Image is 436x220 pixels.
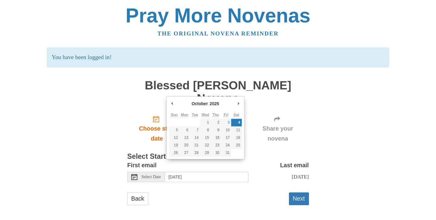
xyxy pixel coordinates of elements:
[209,99,220,108] div: 2025
[200,119,210,126] button: 1
[157,30,279,37] a: The original novena reminder
[127,111,187,147] a: Choose start date
[179,149,190,157] button: 27
[211,142,221,149] button: 23
[127,160,157,170] label: First email
[190,126,200,134] button: 7
[221,119,231,126] button: 3
[200,142,210,149] button: 22
[127,153,309,161] h3: Select Start Date
[127,79,309,105] h1: Blessed [PERSON_NAME] Novena
[200,126,210,134] button: 8
[221,126,231,134] button: 10
[231,126,241,134] button: 11
[231,134,241,142] button: 18
[212,113,219,117] abbr: Thursday
[280,160,309,170] label: Last email
[179,126,190,134] button: 6
[234,113,239,117] abbr: Saturday
[169,126,179,134] button: 5
[231,142,241,149] button: 25
[247,111,309,147] div: Click "Next" to confirm your start date first.
[126,4,310,27] a: Pray More Novenas
[142,175,161,179] span: Select Date
[165,172,248,182] input: Use the arrow keys to pick a date
[202,113,209,117] abbr: Wednesday
[200,149,210,157] button: 29
[221,149,231,157] button: 31
[253,124,303,144] span: Share your novena
[171,113,178,117] abbr: Sunday
[190,149,200,157] button: 28
[200,134,210,142] button: 15
[127,192,148,205] a: Back
[169,142,179,149] button: 19
[211,134,221,142] button: 16
[221,134,231,142] button: 17
[179,134,190,142] button: 13
[47,48,389,67] p: You have been logged in!
[221,142,231,149] button: 24
[211,149,221,157] button: 30
[179,142,190,149] button: 20
[133,124,181,144] span: Choose start date
[190,134,200,142] button: 14
[231,119,241,126] button: 4
[190,142,200,149] button: 21
[289,192,309,205] button: Next
[211,126,221,134] button: 9
[292,174,309,180] span: [DATE]
[169,134,179,142] button: 12
[224,113,228,117] abbr: Friday
[236,99,242,108] button: Next Month
[169,149,179,157] button: 26
[169,99,175,108] button: Previous Month
[192,113,198,117] abbr: Tuesday
[191,99,209,108] div: October
[181,113,188,117] abbr: Monday
[211,119,221,126] button: 2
